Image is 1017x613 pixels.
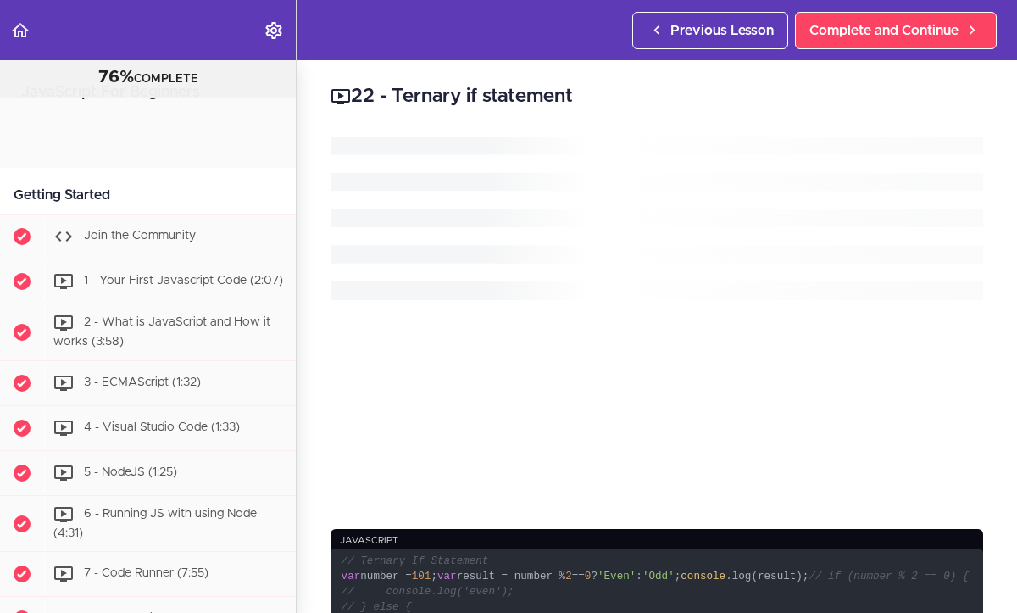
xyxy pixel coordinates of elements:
span: Previous Lesson [670,20,774,41]
span: 2 [565,571,572,582]
span: 2 - What is JavaScript and How it works (3:58) [53,316,270,348]
svg: Loading [331,137,983,300]
span: 5 - NodeJS (1:25) [84,466,177,478]
span: 6 - Running JS with using Node (4:31) [53,508,257,539]
span: 1 - Your First Javascript Code (2:07) [84,275,283,287]
span: // } else { [342,601,412,613]
a: Previous Lesson [632,12,788,49]
svg: Back to course curriculum [10,20,31,41]
div: COMPLETE [21,67,275,89]
span: 'Even' [597,571,636,582]
a: Complete and Continue [795,12,997,49]
span: 4 - Visual Studio Code (1:33) [84,421,240,433]
svg: Settings Menu [264,20,284,41]
span: Join the Community [84,230,196,242]
span: 7 - Code Runner (7:55) [84,568,208,580]
span: 101 [412,571,431,582]
span: 76% [98,69,134,86]
span: 'Odd' [642,571,675,582]
span: var [437,571,457,582]
span: var [342,571,361,582]
span: 3 - ECMAScript (1:32) [84,376,201,388]
span: // if (number % 2 == 0) { [809,571,969,582]
h2: 22 - Ternary if statement [331,82,983,111]
span: 0 [585,571,592,582]
span: // Ternary If Statement [342,555,489,567]
div: javascript [331,529,983,552]
span: Complete and Continue [809,20,959,41]
span: // console.log('even'); [342,586,514,598]
span: console [681,571,725,582]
